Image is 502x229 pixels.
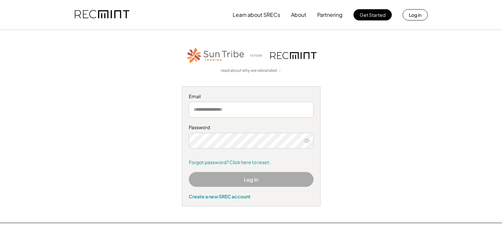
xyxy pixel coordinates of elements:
div: Create a new SREC account [189,193,314,199]
button: Learn about SRECs [233,8,280,21]
div: Email [189,93,314,100]
button: Log in [403,9,428,20]
button: Get Started [353,9,392,20]
img: recmint-logotype%403x.png [270,52,317,59]
button: Partnering [317,8,343,21]
div: Password [189,124,314,131]
img: STT_Horizontal_Logo%2B-%2BColor.png [186,46,245,65]
a: Forgot password? Click here to reset. [189,159,314,166]
div: is now [249,53,267,58]
button: About [291,8,306,21]
a: read about why we rebranded → [221,68,282,73]
button: Log In [189,172,314,187]
img: recmint-logotype%403x.png [75,4,129,26]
